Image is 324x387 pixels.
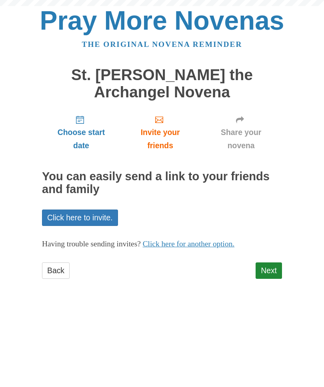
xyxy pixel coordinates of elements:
h2: You can easily send a link to your friends and family [42,170,282,196]
span: Share your novena [208,126,274,152]
h1: St. [PERSON_NAME] the Archangel Novena [42,67,282,101]
a: Share your novena [200,109,282,156]
span: Choose start date [50,126,112,152]
a: Next [256,262,282,279]
a: Click here to invite. [42,210,118,226]
a: The original novena reminder [82,40,242,48]
span: Invite your friends [128,126,192,152]
a: Back [42,262,70,279]
span: Having trouble sending invites? [42,240,141,248]
a: Choose start date [42,109,120,156]
a: Invite your friends [120,109,200,156]
a: Click here for another option. [143,240,235,248]
a: Pray More Novenas [40,6,284,35]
